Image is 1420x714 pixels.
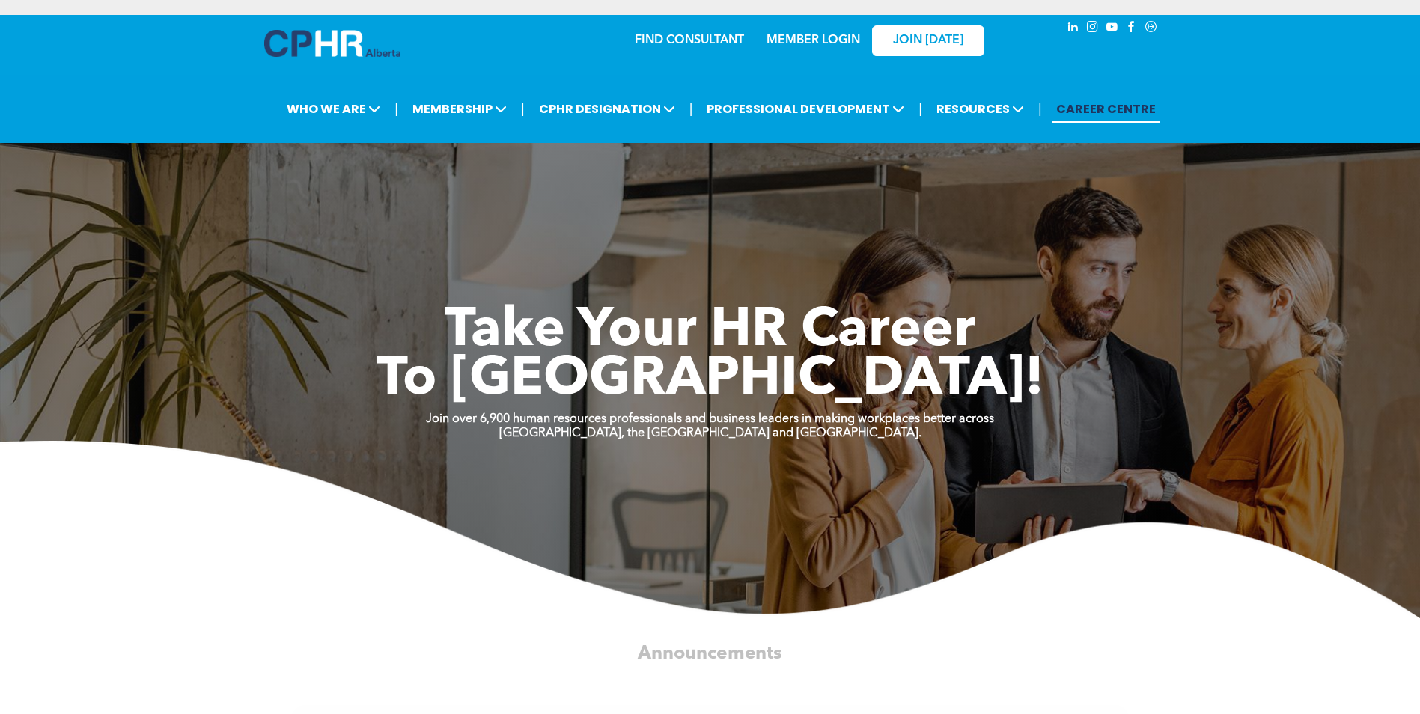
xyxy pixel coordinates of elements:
img: A blue and white logo for cp alberta [264,30,400,57]
li: | [918,94,922,124]
span: Take Your HR Career [445,305,975,358]
a: FIND CONSULTANT [635,34,744,46]
a: facebook [1124,19,1140,39]
a: Social network [1143,19,1160,39]
a: CAREER CENTRE [1052,95,1160,123]
strong: [GEOGRAPHIC_DATA], the [GEOGRAPHIC_DATA] and [GEOGRAPHIC_DATA]. [499,427,921,439]
span: CPHR DESIGNATION [534,95,680,123]
span: MEMBERSHIP [408,95,511,123]
li: | [1038,94,1042,124]
span: Announcements [638,644,781,663]
span: JOIN [DATE] [893,34,963,48]
span: WHO WE ARE [282,95,385,123]
li: | [394,94,398,124]
li: | [521,94,525,124]
a: linkedin [1065,19,1082,39]
a: JOIN [DATE] [872,25,984,56]
span: To [GEOGRAPHIC_DATA]! [377,353,1044,407]
a: youtube [1104,19,1121,39]
a: MEMBER LOGIN [767,34,860,46]
li: | [689,94,693,124]
span: RESOURCES [932,95,1029,123]
strong: Join over 6,900 human resources professionals and business leaders in making workplaces better ac... [426,413,994,425]
a: instagram [1085,19,1101,39]
span: PROFESSIONAL DEVELOPMENT [702,95,909,123]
